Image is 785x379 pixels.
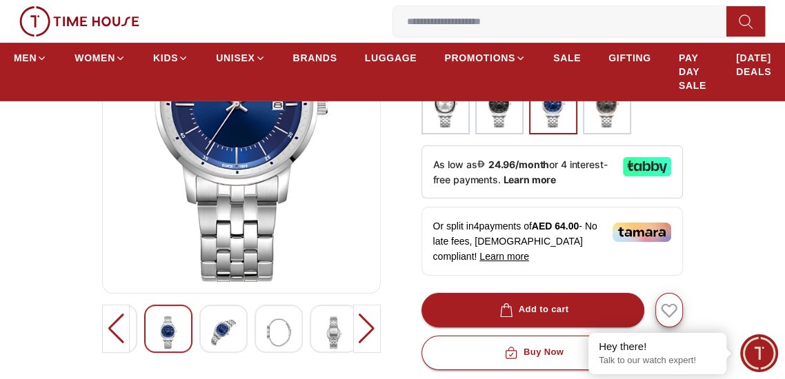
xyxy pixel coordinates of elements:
[216,45,265,70] a: UNISEX
[74,51,115,65] span: WOMEN
[740,334,778,372] div: Chat Widget
[501,345,564,360] div: Buy Now
[266,316,291,348] img: Lee Cooper Men's Analog Silver Dial Watch - LC08164.330
[14,51,37,65] span: MEN
[608,51,651,65] span: GIFTING
[553,45,581,70] a: SALE
[679,51,708,92] span: PAY DAY SALE
[536,83,570,127] img: ...
[321,316,346,348] img: Lee Cooper Men's Analog Silver Dial Watch - LC08164.330
[590,83,624,127] img: ...
[14,45,47,70] a: MEN
[421,336,644,370] button: Buy Now
[421,293,644,327] button: Add to cart
[211,316,236,348] img: Lee Cooper Men's Analog Silver Dial Watch - LC08164.330
[599,340,716,354] div: Hey there!
[216,51,255,65] span: UNISEX
[365,51,417,65] span: LUGGAGE
[736,51,771,79] span: [DATE] DEALS
[553,51,581,65] span: SALE
[497,302,569,318] div: Add to cart
[74,45,126,70] a: WOMEN
[444,45,526,70] a: PROMOTIONS
[365,45,417,70] a: LUGGAGE
[293,51,337,65] span: BRANDS
[293,45,337,70] a: BRANDS
[608,45,651,70] a: GIFTING
[613,223,671,242] img: Tamara
[444,51,515,65] span: PROMOTIONS
[482,83,517,127] img: ...
[599,355,716,367] p: Talk to our watch expert!
[736,45,771,84] a: [DATE] DEALS
[532,221,579,232] span: AED 64.00
[19,6,139,37] img: ...
[156,316,181,348] img: Lee Cooper Men's Analog Silver Dial Watch - LC08164.330
[421,207,684,276] div: Or split in 4 payments of - No late fees, [DEMOGRAPHIC_DATA] compliant!
[479,251,529,262] span: Learn more
[428,83,463,127] img: ...
[679,45,708,98] a: PAY DAY SALE
[153,45,188,70] a: KIDS
[153,51,178,65] span: KIDS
